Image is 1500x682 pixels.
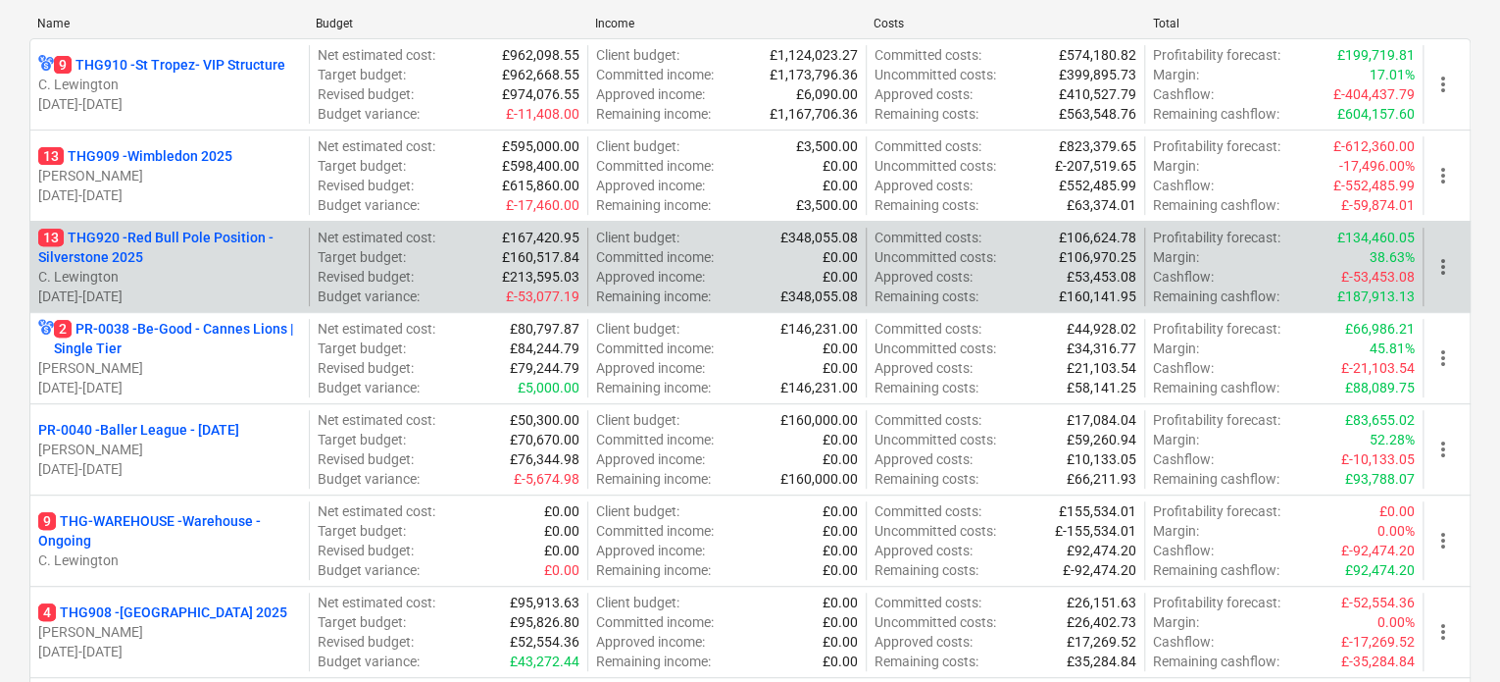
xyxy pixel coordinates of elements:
p: £598,400.00 [502,156,579,176]
p: Committed costs : [875,136,981,156]
p: [DATE] - [DATE] [38,94,301,114]
p: Remaining costs : [875,469,978,489]
p: Approved income : [596,449,705,469]
p: Uncommitted costs : [875,156,996,176]
p: Committed income : [596,521,714,541]
p: 52.28% [1370,430,1415,449]
p: Net estimated cost : [318,228,435,247]
p: Client budget : [596,593,679,612]
p: £595,000.00 [502,136,579,156]
p: Net estimated cost : [318,501,435,521]
p: £106,970.25 [1059,247,1136,267]
p: 0.00% [1377,521,1415,541]
p: £974,076.55 [502,84,579,104]
p: Approved costs : [875,267,973,287]
p: £-92,474.20 [1341,541,1415,560]
p: Committed income : [596,612,714,632]
p: Remaining cashflow : [1153,195,1279,215]
p: £0.00 [544,541,579,560]
p: £84,244.79 [510,339,579,358]
p: Committed costs : [875,410,981,430]
p: £44,928.02 [1067,319,1136,339]
p: [DATE] - [DATE] [38,459,301,479]
p: £410,527.79 [1059,84,1136,104]
p: £66,986.21 [1345,319,1415,339]
p: [PERSON_NAME] [38,166,301,185]
p: £962,098.55 [502,45,579,65]
p: Remaining costs : [875,560,978,580]
p: Committed costs : [875,501,981,521]
p: £50,300.00 [510,410,579,430]
div: Name [37,17,300,30]
span: 13 [38,229,64,246]
p: Margin : [1153,247,1199,267]
p: [PERSON_NAME] [38,622,301,642]
p: Committed costs : [875,319,981,339]
p: £552,485.99 [1059,176,1136,195]
p: THG-WAREHOUSE - Warehouse - Ongoing [38,511,301,551]
p: Remaining costs : [875,104,978,124]
div: Budget [316,17,578,30]
p: Client budget : [596,319,679,339]
p: £563,548.76 [1059,104,1136,124]
div: Total [1153,17,1416,30]
p: £-21,103.54 [1341,358,1415,378]
p: Committed income : [596,339,714,358]
p: £160,000.00 [780,469,858,489]
p: £0.00 [544,560,579,580]
p: £604,157.60 [1337,104,1415,124]
p: £0.00 [1379,501,1415,521]
p: Approved costs : [875,449,973,469]
span: 13 [38,147,64,165]
p: £0.00 [823,652,858,671]
p: Target budget : [318,521,406,541]
p: £106,624.78 [1059,228,1136,247]
p: £92,474.20 [1067,541,1136,560]
p: £160,000.00 [780,410,858,430]
p: £0.00 [823,521,858,541]
p: £1,124,023.27 [770,45,858,65]
p: Target budget : [318,156,406,176]
p: Remaining income : [596,195,711,215]
p: Profitability forecast : [1153,501,1280,521]
p: £0.00 [823,267,858,287]
p: £58,141.25 [1067,378,1136,397]
p: £213,595.03 [502,267,579,287]
p: £17,084.04 [1067,410,1136,430]
p: £95,826.80 [510,612,579,632]
span: more_vert [1431,346,1455,370]
p: Target budget : [318,247,406,267]
p: Budget variance : [318,104,420,124]
p: £-552,485.99 [1333,176,1415,195]
p: Approved income : [596,84,705,104]
div: PR-0040 -Baller League - [DATE][PERSON_NAME][DATE]-[DATE] [38,420,301,479]
p: £-5,674.98 [514,469,579,489]
p: £53,453.08 [1067,267,1136,287]
p: 45.81% [1370,339,1415,358]
p: [PERSON_NAME] [38,440,301,459]
p: C. Lewington [38,267,301,287]
p: Budget variance : [318,195,420,215]
p: £0.00 [823,339,858,358]
p: Remaining cashflow : [1153,378,1279,397]
p: £52,554.36 [510,632,579,652]
p: Uncommitted costs : [875,339,996,358]
p: Revised budget : [318,176,414,195]
div: Project has multi currencies enabled [38,319,54,358]
p: Approved costs : [875,358,973,378]
p: Remaining costs : [875,652,978,671]
p: [DATE] - [DATE] [38,642,301,661]
p: £83,655.02 [1345,410,1415,430]
p: Approved costs : [875,176,973,195]
div: Costs [874,17,1136,30]
p: Target budget : [318,430,406,449]
p: Approved income : [596,541,705,560]
p: Client budget : [596,45,679,65]
p: Remaining cashflow : [1153,469,1279,489]
p: Client budget : [596,501,679,521]
p: £160,517.84 [502,247,579,267]
p: Profitability forecast : [1153,319,1280,339]
p: £88,089.75 [1345,378,1415,397]
div: 9THG-WAREHOUSE -Warehouse - OngoingC. Lewington [38,511,301,570]
p: Revised budget : [318,449,414,469]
